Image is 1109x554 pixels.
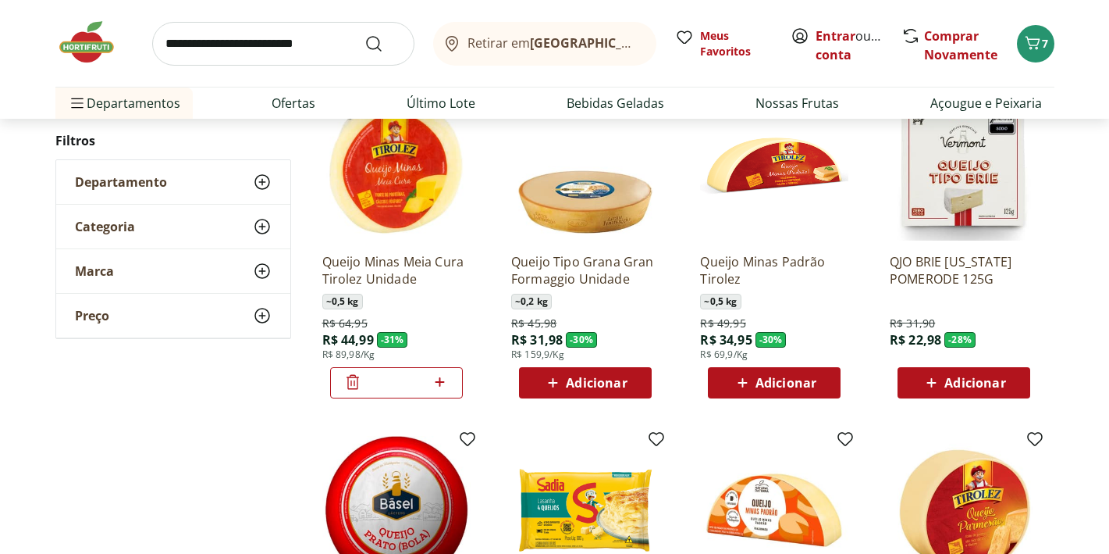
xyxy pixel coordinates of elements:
[700,28,772,59] span: Meus Favoritos
[930,94,1042,113] a: Açougue e Peixaria
[700,294,741,309] span: ~ 0,5 kg
[755,94,839,113] a: Nossas Frutas
[511,331,563,348] span: R$ 31,98
[700,92,848,241] img: Queijo Minas Padrão Tirolez
[816,27,855,45] a: Entrar
[75,308,109,323] span: Preço
[567,94,664,113] a: Bebidas Geladas
[322,253,471,288] a: Queijo Minas Meia Cura Tirolez Unidade
[56,160,290,204] button: Departamento
[511,253,659,288] a: Queijo Tipo Grana Gran Formaggio Unidade
[377,332,408,348] span: - 31 %
[511,348,564,361] span: R$ 159,9/Kg
[55,19,133,66] img: Hortifruti
[364,34,402,53] button: Submit Search
[898,367,1030,399] button: Adicionar
[322,348,375,361] span: R$ 89,98/Kg
[816,27,885,64] span: ou
[322,294,363,309] span: ~ 0,5 kg
[467,36,640,50] span: Retirar em
[75,263,114,279] span: Marca
[700,316,745,331] span: R$ 49,95
[152,22,414,66] input: search
[433,22,656,66] button: Retirar em[GEOGRAPHIC_DATA]/[GEOGRAPHIC_DATA]
[272,94,315,113] a: Ofertas
[944,332,976,348] span: - 28 %
[1017,25,1054,63] button: Carrinho
[675,28,772,59] a: Meus Favoritos
[566,332,597,348] span: - 30 %
[890,253,1038,288] a: QJO BRIE [US_STATE] POMERODE 125G
[56,294,290,338] button: Preço
[407,94,475,113] a: Último Lote
[816,27,901,63] a: Criar conta
[700,348,748,361] span: R$ 69,9/Kg
[68,84,87,122] button: Menu
[56,249,290,293] button: Marca
[322,331,374,348] span: R$ 44,99
[708,367,841,399] button: Adicionar
[511,92,659,241] img: Queijo Tipo Grana Gran Formaggio Unidade
[55,125,291,156] h2: Filtros
[75,219,135,234] span: Categoria
[755,332,787,348] span: - 30 %
[755,377,816,389] span: Adicionar
[700,253,848,288] a: Queijo Minas Padrão Tirolez
[530,34,793,52] b: [GEOGRAPHIC_DATA]/[GEOGRAPHIC_DATA]
[890,331,941,348] span: R$ 22,98
[700,331,752,348] span: R$ 34,95
[519,367,652,399] button: Adicionar
[75,174,167,190] span: Departamento
[322,92,471,241] img: Queijo Minas Meia Cura Tirolez Unidade
[566,377,627,389] span: Adicionar
[924,27,997,63] a: Comprar Novamente
[68,84,180,122] span: Departamentos
[890,92,1038,241] img: QJO BRIE VERMONT POMERODE 125G
[511,316,556,331] span: R$ 45,98
[322,316,368,331] span: R$ 64,95
[1042,36,1048,51] span: 7
[944,377,1005,389] span: Adicionar
[511,294,552,309] span: ~ 0,2 kg
[890,316,935,331] span: R$ 31,90
[56,205,290,248] button: Categoria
